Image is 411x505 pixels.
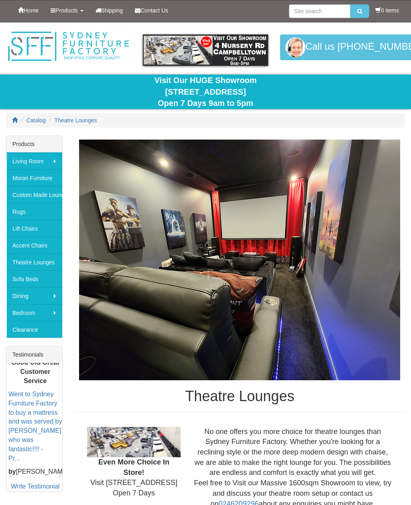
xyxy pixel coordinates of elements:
input: Site search [289,4,350,18]
a: Rugs [6,203,62,220]
a: Sofa Beds [6,270,62,287]
a: Living Room [6,152,62,169]
a: Theatre Lounges [55,117,97,124]
a: Bedroom [6,304,62,321]
img: showroom.gif [143,34,268,66]
img: Sydney Furniture Factory [6,30,131,63]
a: Home [12,0,45,20]
a: Went to Sydney Furniture Factory to buy a mattress and was served by [PERSON_NAME] who was fantas... [8,391,62,462]
img: Theatre Lounges [79,140,400,380]
span: Contact Us [140,7,168,14]
div: Visit [STREET_ADDRESS] Open 7 Days [81,427,187,499]
div: Visit Our HUGE Showroom [STREET_ADDRESS] Open 7 Days 9am to 5pm [6,75,405,109]
p: [PERSON_NAME] [8,467,62,477]
h1: Theatre Lounges [75,388,405,404]
a: Lift Chairs [6,220,62,237]
a: Moran Furniture [6,169,62,186]
b: by [8,468,16,475]
a: Products [45,0,89,20]
a: Contact Us [129,0,174,20]
div: Products [6,136,62,152]
a: Dining [6,287,62,304]
a: Accent Chairs [6,237,62,254]
img: Showroom [87,427,181,457]
a: Write Testimonial [11,483,59,490]
b: Even More Choice In Store! [98,458,169,477]
span: Shipping [101,7,123,14]
li: 0 items [375,6,399,14]
a: Clearance [6,321,62,338]
a: Theatre Lounges [6,254,62,270]
span: Home [24,7,39,14]
a: Catalog [26,117,46,124]
span: Products [55,7,77,14]
a: Custom Made Lounges [6,186,62,203]
div: Testimonials [6,347,62,363]
b: Good Old Great Customer Service [11,359,59,384]
a: Shipping [90,0,129,20]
